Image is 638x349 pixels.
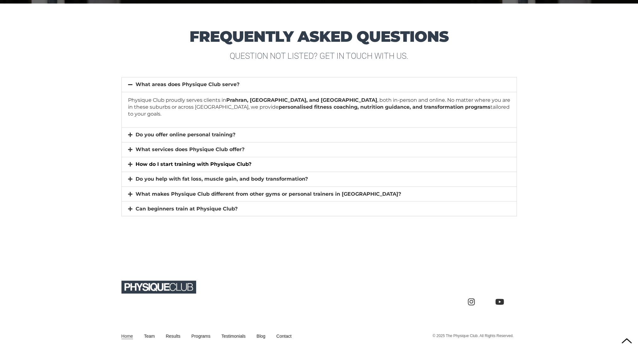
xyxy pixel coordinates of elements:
h1: frequently asked questions [121,25,517,47]
h3: Question not listed? get in touch with us. [121,51,517,61]
a: What makes Physique Club different from other gyms or personal trainers in [GEOGRAPHIC_DATA]? [136,191,401,197]
strong: personalised fitness coaching, nutrition guidance, and transformation programs [279,104,491,110]
a: Contact [276,333,292,339]
strong: Prahran, [GEOGRAPHIC_DATA], and [GEOGRAPHIC_DATA] [226,97,377,103]
a: Results [166,333,180,339]
a: Home [121,333,133,339]
a: How do I start training with Physique Club? [136,161,251,167]
a: Programs [191,333,211,339]
p: © 2025 The Physique Club. All Rights Reserved. [432,333,513,338]
a: Can beginners train at Physique Club? [136,205,238,211]
a: Blog [257,333,265,339]
a: What services does Physique Club offer? [136,146,244,152]
a: Do you help with fat loss, muscle gain, and body transformation? [136,176,308,182]
a: Testimonials [221,333,245,339]
a: Do you offer online personal training? [136,132,235,138]
a: Team [144,333,155,339]
a: What areas does Physique Club serve? [136,81,239,87]
p: Physique Club proudly serves clients in , both in-person and online. No matter where you are in t... [128,97,510,117]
